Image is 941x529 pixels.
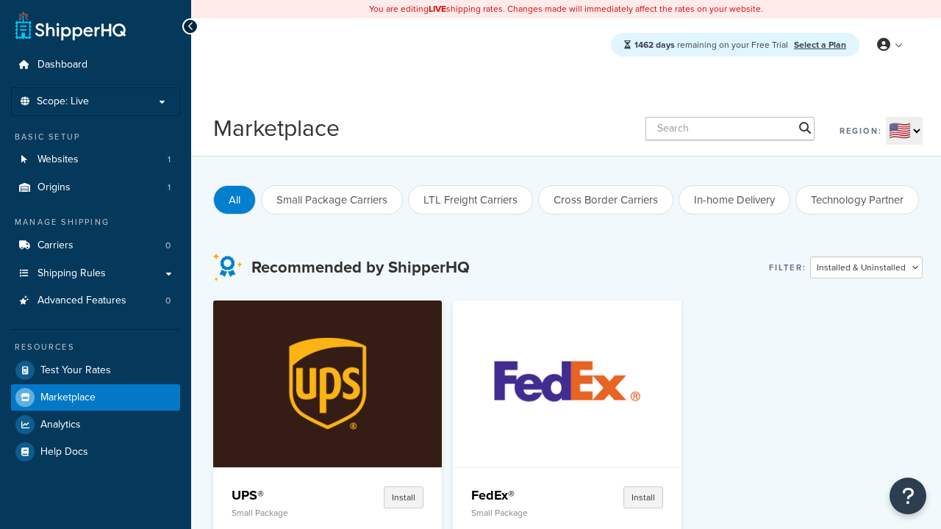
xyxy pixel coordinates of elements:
span: Advanced Features [37,295,126,307]
button: Install [623,486,663,508]
button: Technology Partner [795,185,919,215]
span: Origins [37,181,71,194]
h1: Marketplace [213,112,340,145]
a: Test Your Rates [11,357,180,384]
button: Open Resource Center [890,478,926,514]
a: Websites1 [11,146,180,173]
li: Origins [11,174,180,201]
span: Test Your Rates [40,364,111,377]
button: Install [384,486,423,508]
span: 1 [168,181,171,194]
li: Carriers [11,232,180,259]
span: Shipping Rules [37,267,106,280]
button: All [213,185,256,215]
button: In-home Delivery [679,185,790,215]
a: Analytics [11,411,180,438]
button: LTL Freight Carriers [408,185,533,215]
a: Shipping Rules [11,260,180,287]
span: Dashboard [37,59,87,71]
b: LIVE [429,2,446,15]
li: Websites [11,146,180,173]
li: Advanced Features [11,287,180,314]
a: Select a Plan [794,38,846,51]
div: Resources [11,341,180,353]
button: Cross Border Carriers [538,185,673,215]
h4: UPS® [232,486,329,504]
a: Help Docs [11,439,180,465]
span: Help Docs [40,446,88,458]
span: Websites [37,154,79,166]
span: Carriers [37,240,74,252]
img: FedEx® [463,301,671,467]
h3: Recommended by ShipperHQ [251,259,470,276]
p: Small Package [232,508,329,518]
span: 0 [165,295,171,307]
label: Filter: [769,257,806,278]
label: Region: [840,120,882,141]
span: Marketplace [40,392,96,404]
span: remaining on your Free Trial [634,38,790,51]
span: 1 [168,154,171,166]
a: Dashboard [11,51,180,79]
a: Carriers0 [11,232,180,259]
span: Scope: Live [37,96,89,108]
h4: FedEx® [471,486,569,504]
div: Manage Shipping [11,216,180,228]
img: UPS® [223,301,432,467]
span: Analytics [40,419,81,431]
div: Basic Setup [11,131,180,143]
a: Origins1 [11,174,180,201]
a: Advanced Features0 [11,287,180,314]
strong: 1462 days [634,38,675,51]
a: Marketplace [11,384,180,411]
button: Small Package Carriers [261,185,403,215]
p: Small Package [471,508,569,518]
span: 0 [165,240,171,252]
input: Search [645,117,815,140]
